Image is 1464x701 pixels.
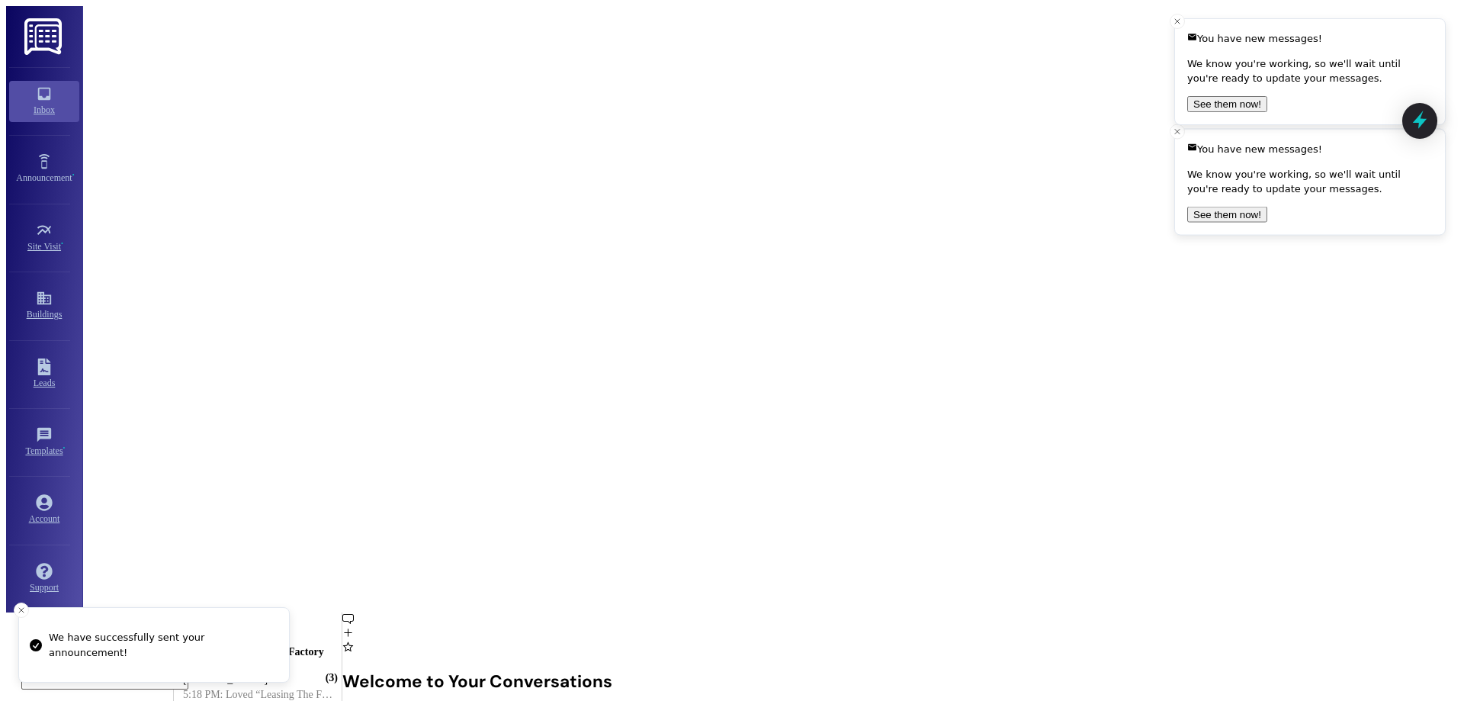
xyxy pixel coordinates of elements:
[2,375,86,391] div: Leads
[9,354,79,395] a: Leads
[72,170,75,181] span: •
[61,239,63,249] span: •
[183,674,268,685] span: [PERSON_NAME]
[9,422,79,463] a: Templates •
[49,630,277,660] p: We have successfully sent your announcement!
[1187,166,1433,196] p: We know you're working, so we'll wait until you're ready to update your messages.
[9,81,79,122] a: Inbox
[1187,31,1433,47] div: You have new messages!
[1187,142,1433,157] div: You have new messages!
[1170,14,1185,29] button: Close toast
[2,511,86,526] div: Account
[24,18,65,56] img: ResiDesk Logo
[2,307,86,322] div: Buildings
[2,239,86,254] div: Site Visit
[2,170,86,185] div: Announcement
[1170,124,1185,140] button: Close toast
[183,658,334,670] div: Property: The Factory
[2,443,86,458] div: Templates
[1187,96,1267,112] button: See them now!
[14,603,29,618] button: Close toast
[9,558,79,600] a: Support
[1187,206,1267,222] button: See them now!
[2,580,86,595] div: Support
[63,443,66,454] span: •
[2,102,86,117] div: Inbox
[9,285,79,326] a: Buildings
[183,689,1381,700] div: 5:18 PM: Loved “Leasing The Factory (The Factory): Bingo & Bonding starts at 6pm! Come to the cou...
[9,490,79,531] a: Account
[1187,56,1433,86] p: We know you're working, so we'll wait until you're ready to update your messages.
[183,646,334,658] div: Apt. A~A103~E, 1 The Factory
[342,670,1382,693] h2: Welcome to Your Conversations
[9,217,79,259] a: Site Visit •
